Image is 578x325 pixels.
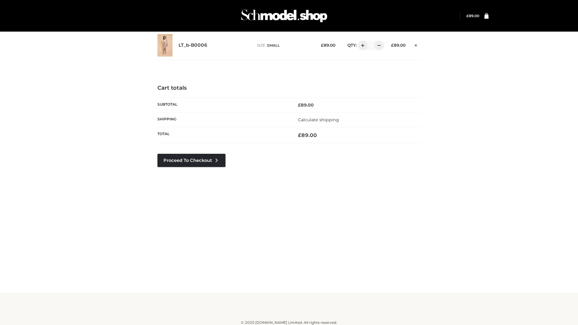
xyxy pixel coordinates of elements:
bdi: 89.00 [298,102,314,108]
span: £ [321,43,324,48]
a: £89.00 [466,14,479,18]
h4: Cart totals [157,85,421,91]
span: £ [466,14,469,18]
bdi: 89.00 [298,132,317,138]
div: QTY: [341,41,382,50]
span: £ [298,132,301,138]
bdi: 89.00 [321,43,335,48]
bdi: 89.00 [391,43,406,48]
img: Schmodel Admin 964 [239,4,329,28]
p: size : [257,43,312,48]
a: Calculate shipping [298,117,339,122]
th: Total [157,127,289,143]
bdi: 89.00 [466,14,479,18]
a: Remove this item [412,41,421,48]
th: Subtotal [157,97,289,112]
span: £ [298,102,301,108]
a: LT_b-B0006 [179,42,207,48]
a: Proceed to Checkout [157,154,225,167]
th: Shipping [157,112,289,127]
span: SMALL [267,43,280,48]
span: £ [391,43,394,48]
